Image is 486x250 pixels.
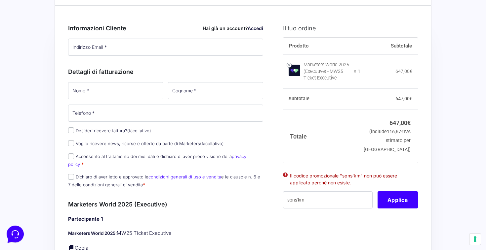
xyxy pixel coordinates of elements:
[102,199,111,204] p: Aiuto
[203,25,263,32] div: Hai già un account?
[68,140,74,146] input: Voglio ricevere news, risorse e offerte da parte di Marketers(facoltativo)
[283,109,361,163] th: Totale
[68,174,74,180] input: Dichiaro di aver letto e approvato lecondizioni generali di uso e venditae le clausole n. 6 e 7 d...
[387,129,404,135] span: 116,67
[148,174,221,179] a: condizioni generali di uso e vendita
[57,199,75,204] p: Messaggi
[407,119,411,126] span: €
[289,65,300,76] img: Marketers World 2025 (Executive) - MW25 Ticket Executive
[378,191,418,208] button: Applica
[5,189,46,204] button: Home
[20,199,31,204] p: Home
[15,96,108,103] input: Cerca un articolo...
[68,82,163,99] input: Nome *
[68,128,151,133] label: Desideri ricevere fattura?
[86,189,127,204] button: Aiuto
[32,37,45,50] img: dark
[304,62,350,81] div: Marketers World 2025 (Executive) - MW25 Ticket Executive
[43,59,98,65] span: Inizia una conversazione
[283,191,373,208] input: Coupon
[283,24,418,33] h3: Il tuo ordine
[68,200,263,209] h3: Marketers World 2025 (Executive)
[68,24,263,33] h3: Informazioni Cliente
[283,38,361,55] th: Prodotto
[11,82,52,87] span: Trova una risposta
[68,231,117,236] strong: Marketers World 2025:
[11,26,56,32] span: Le tue conversazioni
[21,37,34,50] img: dark
[68,39,263,56] input: Indirizzo Email *
[68,67,263,76] h3: Dettagli di fatturazione
[11,55,122,69] button: Inizia una conversazione
[395,96,412,101] bdi: 647,00
[5,224,25,244] iframe: Customerly Messenger Launcher
[360,38,418,55] th: Subtotale
[127,128,151,133] span: (facoltativo)
[410,96,412,101] span: €
[68,154,246,167] label: Acconsento al trattamento dei miei dati e dichiaro di aver preso visione della
[410,69,412,74] span: €
[68,105,263,122] input: Telefono *
[11,37,24,50] img: dark
[68,127,74,133] input: Desideri ricevere fattura?(facoltativo)
[70,82,122,87] a: Apri Centro Assistenza
[290,172,411,186] li: Il codice promozionale "spns'km" non può essere applicato perché non esiste.
[389,119,411,126] bdi: 647,00
[401,129,404,135] span: €
[354,68,360,75] strong: × 1
[68,174,260,187] label: Dichiaro di aver letto e approvato le e le clausole n. 6 e 7 delle condizioni generali di vendita
[5,5,111,16] h2: Ciao da Marketers 👋
[68,230,263,237] p: MW25 Ticket Executive
[364,129,411,152] small: (include IVA stimato per [GEOGRAPHIC_DATA])
[68,153,74,159] input: Acconsento al trattamento dei miei dati e dichiaro di aver preso visione dellaprivacy policy
[46,189,87,204] button: Messaggi
[68,154,246,167] a: privacy policy
[248,25,263,31] a: Accedi
[68,215,263,223] h4: Partecipante 1
[283,89,361,110] th: Subtotale
[469,234,481,245] button: Le tue preferenze relative al consenso per le tecnologie di tracciamento
[168,82,263,99] input: Cognome *
[200,141,224,146] span: (facoltativo)
[395,69,412,74] bdi: 647,00
[68,141,224,146] label: Voglio ricevere news, risorse e offerte da parte di Marketers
